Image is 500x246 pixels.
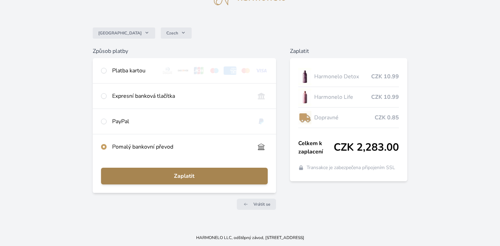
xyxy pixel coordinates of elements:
[298,68,311,85] img: DETOX_se_stinem_x-lo.jpg
[177,66,190,75] img: discover.svg
[314,72,372,81] span: Harmonelo Detox
[166,30,178,36] span: Czech
[255,92,268,100] img: onlineBanking_CZ.svg
[112,66,156,75] div: Platba kartou
[112,117,249,126] div: PayPal
[98,30,142,36] span: [GEOGRAPHIC_DATA]
[371,93,399,101] span: CZK 10.99
[307,164,395,171] span: Transakce je zabezpečena připojením SSL
[375,113,399,122] span: CZK 0.85
[112,92,249,100] div: Expresní banková tlačítka
[298,88,311,106] img: CLEAN_LIFE_se_stinem_x-lo.jpg
[93,27,155,39] button: [GEOGRAPHIC_DATA]
[314,113,375,122] span: Dopravné
[93,47,276,55] h6: Způsob platby
[371,72,399,81] span: CZK 10.99
[239,66,252,75] img: mc.svg
[107,172,262,180] span: Zaplatit
[161,27,192,39] button: Czech
[192,66,205,75] img: jcb.svg
[298,109,311,126] img: delivery-lo.png
[161,66,174,75] img: diners.svg
[255,66,268,75] img: visa.svg
[208,66,221,75] img: maestro.svg
[290,47,408,55] h6: Zaplatit
[298,139,334,156] span: Celkem k zaplacení
[224,66,236,75] img: amex.svg
[101,168,268,184] button: Zaplatit
[334,141,399,154] span: CZK 2,283.00
[253,201,270,207] span: Vrátit se
[314,93,372,101] span: Harmonelo Life
[237,199,276,210] a: Vrátit se
[255,117,268,126] img: paypal.svg
[112,143,249,151] div: Pomalý bankovní převod
[255,143,268,151] img: bankTransfer_IBAN.svg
